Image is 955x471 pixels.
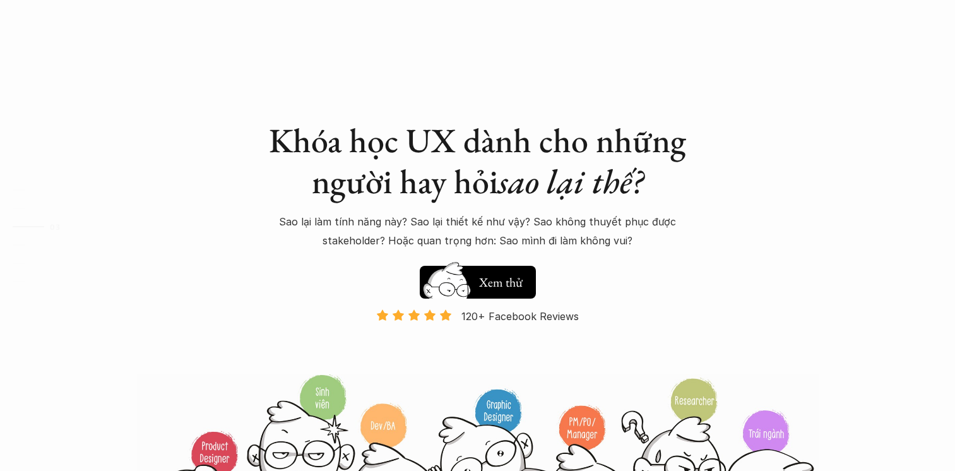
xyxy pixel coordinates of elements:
[50,222,60,230] strong: 03
[365,309,590,373] a: 120+ Facebook Reviews
[479,273,523,291] h5: Xem thử
[420,259,536,299] a: Xem thử
[498,159,643,203] em: sao lại thế?
[13,219,73,234] a: 03
[461,307,579,326] p: 120+ Facebook Reviews
[257,120,699,202] h1: Khóa học UX dành cho những người hay hỏi
[263,212,692,251] p: Sao lại làm tính năng này? Sao lại thiết kế như vậy? Sao không thuyết phục được stakeholder? Hoặc...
